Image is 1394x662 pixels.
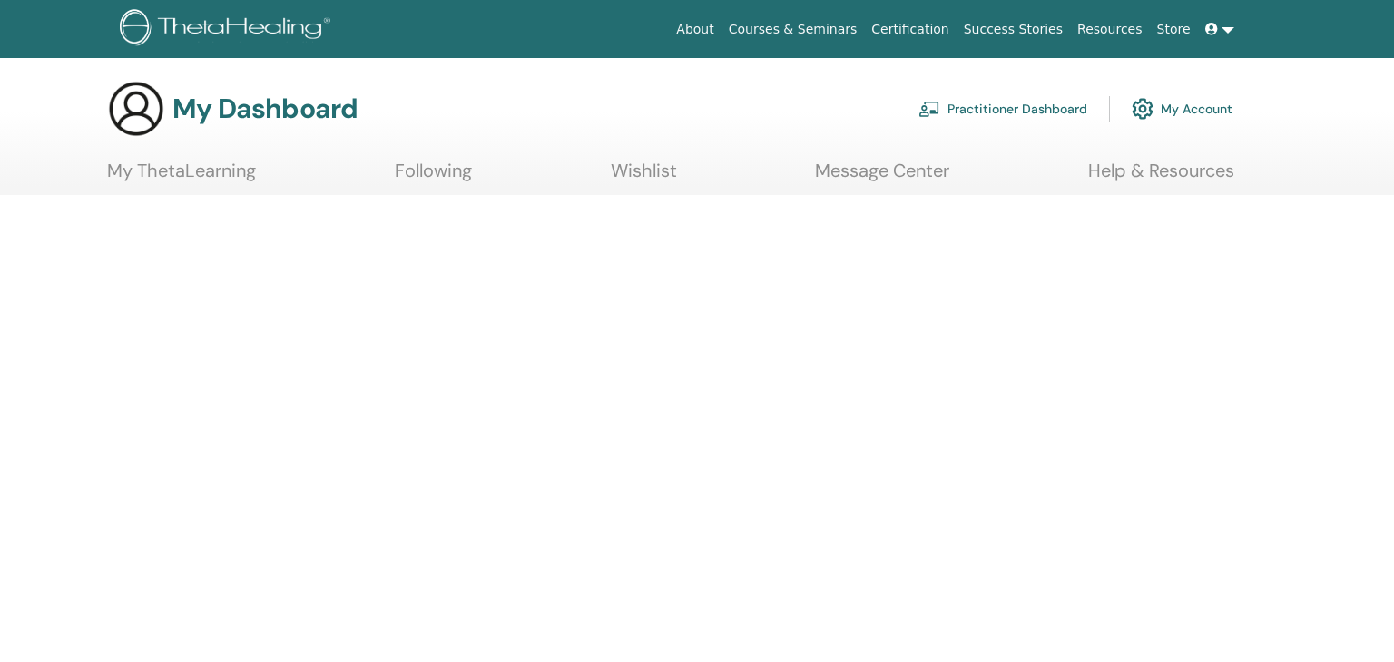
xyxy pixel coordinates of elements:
[918,89,1087,129] a: Practitioner Dashboard
[918,101,940,117] img: chalkboard-teacher.svg
[957,13,1070,46] a: Success Stories
[1150,13,1198,46] a: Store
[669,13,721,46] a: About
[815,160,949,195] a: Message Center
[611,160,677,195] a: Wishlist
[172,92,358,125] h3: My Dashboard
[864,13,956,46] a: Certification
[1070,13,1150,46] a: Resources
[1088,160,1234,195] a: Help & Resources
[120,9,337,50] img: logo.png
[1132,93,1153,124] img: cog.svg
[107,80,165,138] img: generic-user-icon.jpg
[395,160,472,195] a: Following
[107,160,256,195] a: My ThetaLearning
[722,13,865,46] a: Courses & Seminars
[1132,89,1232,129] a: My Account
